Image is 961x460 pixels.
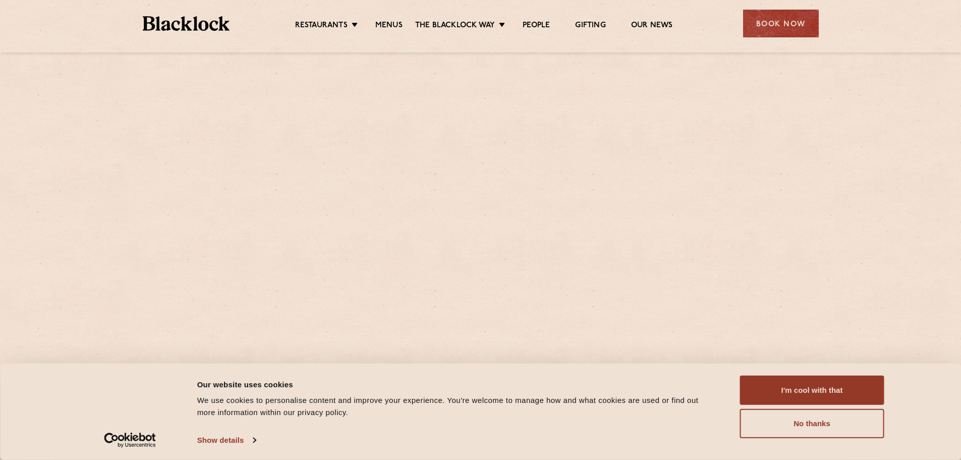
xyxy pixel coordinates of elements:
[415,21,495,32] a: The Blacklock Way
[523,21,550,32] a: People
[197,378,717,390] div: Our website uses cookies
[740,376,884,405] button: I'm cool with that
[631,21,673,32] a: Our News
[197,394,717,419] div: We use cookies to personalise content and improve your experience. You're welcome to manage how a...
[143,16,230,31] img: BL_Textured_Logo-footer-cropped.svg
[197,433,256,448] a: Show details
[375,21,403,32] a: Menus
[740,409,884,438] button: No thanks
[743,10,819,37] div: Book Now
[295,21,348,32] a: Restaurants
[575,21,605,32] a: Gifting
[86,433,174,448] a: Usercentrics Cookiebot - opens in a new window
